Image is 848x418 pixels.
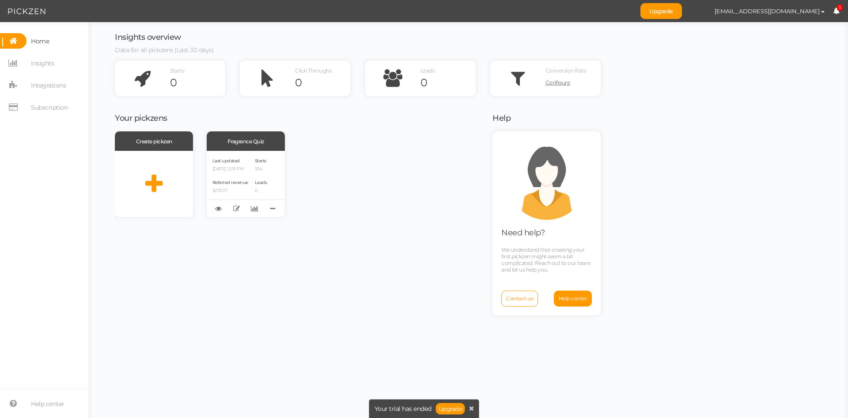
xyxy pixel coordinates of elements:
[212,180,248,185] span: Referred revenue
[554,291,592,307] a: Help center
[8,6,45,17] img: Pickzen logo
[115,46,214,54] span: Data for all pickzens (Last 30 days)
[255,158,266,164] span: Starts
[31,34,49,48] span: Home
[207,151,285,217] div: Last updated [DATE] 12:15 PM Referred revenue $270.17 Starts 554 Leads 0
[31,397,64,411] span: Help center
[640,3,682,19] a: Upgrade
[492,113,511,123] span: Help
[545,67,587,74] span: Conversion Rate
[170,67,184,74] span: Starts
[31,78,66,92] span: Integrations
[255,188,267,194] p: 0
[559,295,587,302] span: Help center
[207,131,285,151] div: Fragrance Quiz
[115,32,181,42] span: Insights overview
[295,76,350,89] div: 0
[31,56,54,70] span: Insights
[501,246,591,273] span: We understand that creating your first pickzen might seem a bit complicated. Reach out to our tea...
[170,76,225,89] div: 0
[212,188,248,194] p: $270.17
[255,166,267,172] p: 554
[420,76,476,89] div: 0
[295,67,332,74] span: Click Throughs
[545,79,570,86] span: Configure
[837,4,843,11] span: 5
[507,140,587,220] img: support.png
[115,113,167,123] span: Your pickzens
[375,406,432,412] span: Your trial has ended
[506,295,533,302] span: Contact us
[212,166,248,172] p: [DATE] 12:15 PM
[545,76,601,89] a: Configure
[136,138,172,145] span: Create pickzen
[436,403,465,414] a: Upgrade
[691,4,706,19] img: b3e142cb9089df8073c54e68b41907af
[706,4,833,19] button: [EMAIL_ADDRESS][DOMAIN_NAME]
[255,180,267,185] span: Leads
[420,67,435,74] span: Leads
[212,158,240,164] span: Last updated
[501,228,545,238] span: Need help?
[715,8,820,15] span: [EMAIL_ADDRESS][DOMAIN_NAME]
[31,100,68,115] span: Subscription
